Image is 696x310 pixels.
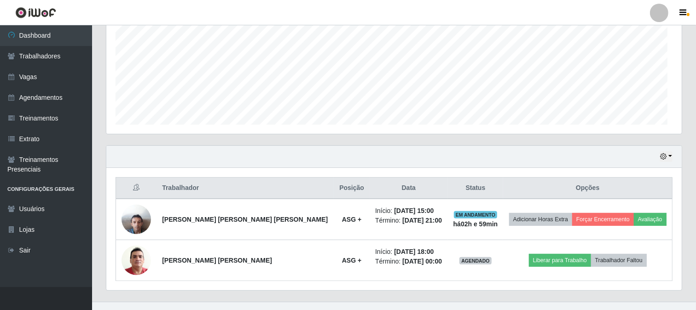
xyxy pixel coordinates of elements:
[529,254,591,267] button: Liberar para Trabalho
[122,241,151,280] img: 1717722421644.jpeg
[370,178,448,199] th: Data
[375,247,442,257] li: Início:
[342,216,361,223] strong: ASG +
[375,216,442,225] li: Término:
[15,7,56,18] img: CoreUI Logo
[394,207,434,214] time: [DATE] 15:00
[122,200,151,239] img: 1745881058992.jpeg
[459,257,492,264] span: AGENDADO
[591,254,647,267] button: Trabalhador Faltou
[634,213,667,226] button: Avaliação
[402,258,442,265] time: [DATE] 00:00
[394,248,434,255] time: [DATE] 18:00
[375,206,442,216] li: Início:
[162,216,328,223] strong: [PERSON_NAME] [PERSON_NAME] [PERSON_NAME]
[454,211,498,218] span: EM ANDAMENTO
[334,178,370,199] th: Posição
[572,213,634,226] button: Forçar Encerramento
[162,257,272,264] strong: [PERSON_NAME] [PERSON_NAME]
[342,257,361,264] strong: ASG +
[503,178,672,199] th: Opções
[375,257,442,266] li: Término:
[402,217,442,224] time: [DATE] 21:00
[509,213,572,226] button: Adicionar Horas Extra
[453,220,498,228] strong: há 02 h e 59 min
[448,178,504,199] th: Status
[157,178,334,199] th: Trabalhador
